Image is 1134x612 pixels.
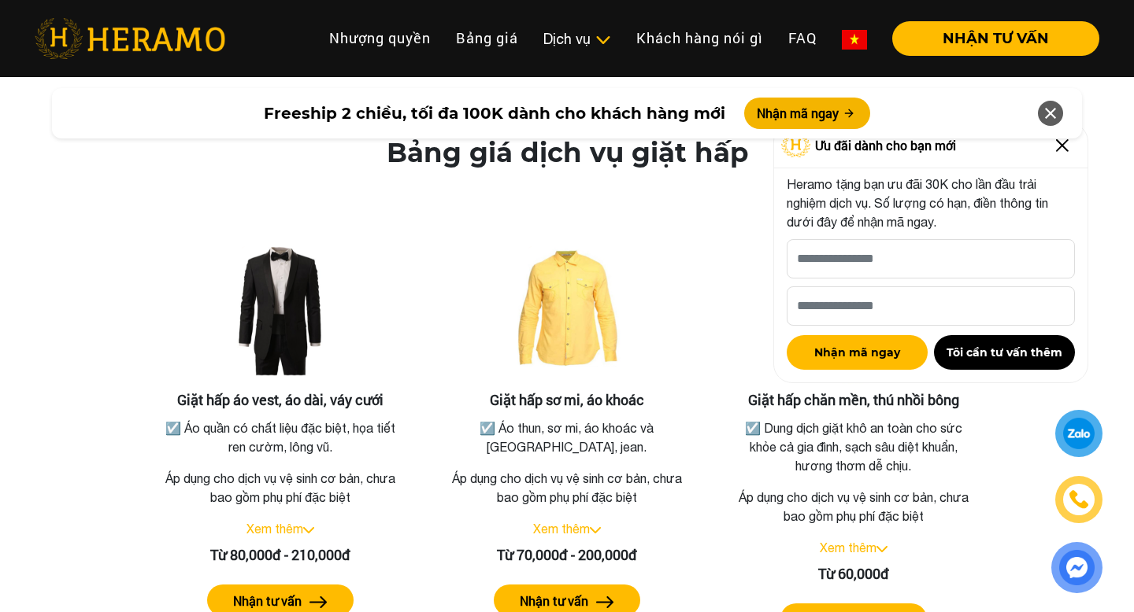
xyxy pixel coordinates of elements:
[732,418,976,475] p: ☑️ Dung dịch giặt khô an toàn cho sức khỏe cả gia đình, sạch sâu diệt khuẩn, hương thơm dễ chịu.
[787,335,928,370] button: Nhận mã ngay
[787,175,1075,231] p: Heramo tặng bạn ưu đãi 30K cho lần đầu trải nghiệm dịch vụ. Số lượng có hạn, điền thông tin dưới ...
[246,522,303,536] a: Xem thêm
[442,469,692,507] p: Áp dụng cho dịch vụ vệ sinh cơ bản, chưa bao gồm phụ phí đặc biệt
[520,592,588,610] label: Nhận tư vấn
[842,30,867,50] img: vn-flag.png
[624,21,776,55] a: Khách hàng nói gì
[728,488,979,525] p: Áp dụng cho dịch vụ vệ sinh cơ bản, chưa bao gồm phụ phí đặc biệt
[303,527,314,533] img: arrow_down.svg
[317,21,443,55] a: Nhượng quyền
[233,592,302,610] label: Nhận tư vấn
[590,527,601,533] img: arrow_down.svg
[1069,490,1088,509] img: phone-icon
[442,544,692,566] div: Từ 70,000đ - 200,000đ
[880,31,1099,46] a: NHẬN TƯ VẤN
[728,563,979,584] div: Từ 60,000đ
[728,392,979,409] h3: Giặt hấp chăn mền, thú nhồi bông
[543,28,611,50] div: Dịch vụ
[744,98,870,129] button: Nhận mã ngay
[876,546,888,552] img: arrow_down.svg
[820,540,876,555] a: Xem thêm
[934,335,1075,370] button: Tôi cần tư vấn thêm
[445,418,689,456] p: ☑️ Áo thun, sơ mi, áo khoác và [GEOGRAPHIC_DATA], jean.
[442,392,692,409] h3: Giặt hấp sơ mi, áo khoác
[1058,478,1100,521] a: phone-icon
[892,21,1099,56] button: NHẬN TƯ VẤN
[596,596,614,608] img: arrow
[595,32,611,48] img: subToggleIcon
[533,522,590,536] a: Xem thêm
[776,21,829,55] a: FAQ
[158,418,402,456] p: ☑️ Áo quần có chất liệu đặc biệt, họa tiết ren cườm, lông vũ.
[443,21,531,55] a: Bảng giá
[488,234,646,392] img: Giặt hấp sơ mi, áo khoác
[35,18,225,59] img: heramo-logo.png
[155,392,406,409] h3: Giặt hấp áo vest, áo dài, váy cưới
[387,137,748,169] h2: Bảng giá dịch vụ giặt hấp
[264,101,725,125] span: Freeship 2 chiều, tối đa 100K dành cho khách hàng mới
[155,469,406,507] p: Áp dụng cho dịch vụ vệ sinh cơ bản, chưa bao gồm phụ phí đặc biệt
[202,234,359,392] img: Giặt hấp áo vest, áo dài, váy cưới
[155,544,406,566] div: Từ 80,000đ - 210,000đ
[309,596,328,608] img: arrow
